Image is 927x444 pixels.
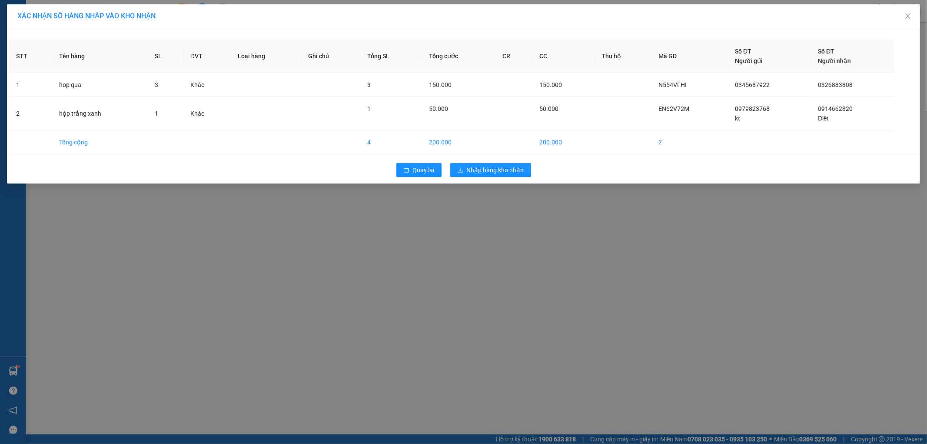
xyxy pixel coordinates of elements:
span: Người nhận [818,57,851,64]
td: 4 [360,130,422,154]
th: ĐVT [183,40,231,73]
td: Tổng cộng [52,130,148,154]
span: rollback [403,167,409,174]
span: download [457,167,463,174]
th: Tổng cước [422,40,495,73]
span: 0326883808 [818,81,853,88]
td: hop qua [52,73,148,97]
span: 3 [155,81,158,88]
span: Điết [818,115,829,122]
td: 200.000 [532,130,595,154]
th: Tổng SL [360,40,422,73]
th: STT [9,40,52,73]
span: Số ĐT [818,48,834,55]
span: 0979823768 [735,105,770,112]
span: 50.000 [539,105,558,112]
td: 200.000 [422,130,495,154]
th: CC [532,40,595,73]
span: 150.000 [539,81,562,88]
img: logo.jpg [5,7,48,50]
button: Close [896,4,920,29]
span: XÁC NHẬN SỐ HÀNG NHẬP VÀO KHO NHẬN [17,12,156,20]
td: 1 [9,73,52,97]
th: SL [148,40,183,73]
th: Mã GD [652,40,728,73]
span: 1 [155,110,158,117]
b: [DOMAIN_NAME] [116,7,210,21]
th: Tên hàng [52,40,148,73]
td: Khác [183,97,231,130]
span: Nhập hàng kho nhận [467,165,524,175]
th: Ghi chú [301,40,360,73]
td: hộp trắng xanh [52,97,148,130]
td: 2 [9,97,52,130]
th: CR [495,40,532,73]
span: kt [735,115,740,122]
button: rollbackQuay lại [396,163,442,177]
span: 150.000 [429,81,452,88]
td: 2 [652,130,728,154]
span: close [904,13,911,20]
td: Khác [183,73,231,97]
th: Thu hộ [595,40,651,73]
span: 50.000 [429,105,448,112]
span: 1 [367,105,371,112]
h2: Q9JD4VE7 [5,50,70,65]
span: Số ĐT [735,48,751,55]
span: EN62V72M [659,105,690,112]
h2: VP Nhận: VP Nhận 779 Giải Phóng [46,50,210,133]
span: 3 [367,81,371,88]
button: downloadNhập hàng kho nhận [450,163,531,177]
span: 0345687922 [735,81,770,88]
span: N554VFHI [659,81,687,88]
span: Người gửi [735,57,763,64]
b: Sao Việt [53,20,106,35]
span: Quay lại [413,165,435,175]
span: 0914662820 [818,105,853,112]
th: Loại hàng [231,40,301,73]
